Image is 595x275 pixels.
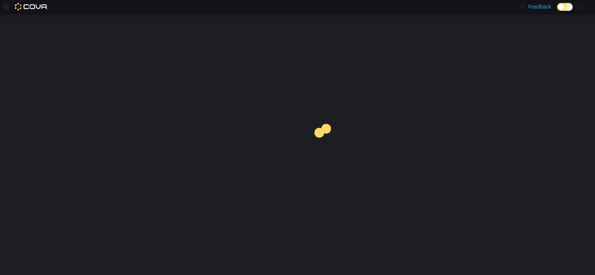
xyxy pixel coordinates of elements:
img: cova-loader [297,118,353,174]
span: Feedback [528,3,551,10]
img: Cova [15,3,48,10]
input: Dark Mode [557,3,573,11]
